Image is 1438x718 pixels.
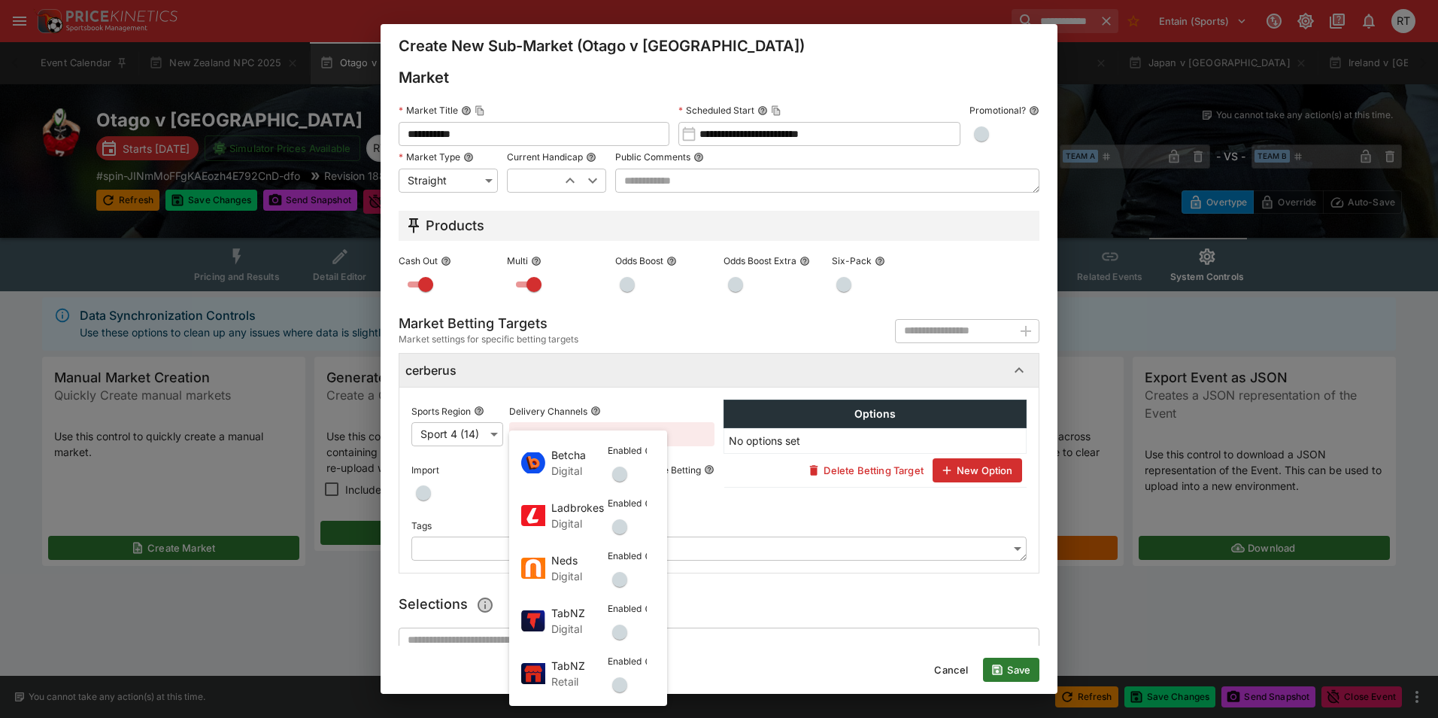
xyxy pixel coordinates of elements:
span: TabNZ [551,605,608,621]
p: Enabled [608,497,642,510]
img: optKey [521,505,545,526]
button: Enabled [645,498,655,509]
p: Enabled [608,444,642,457]
p: Digital [551,516,608,531]
p: Digital [551,621,608,637]
button: Enabled [645,604,655,614]
span: Ladbrokes [551,500,608,516]
img: optKey [521,558,545,579]
p: Enabled [608,655,642,668]
button: Enabled [645,656,655,667]
p: Enabled [608,549,642,562]
img: optKey [521,663,545,684]
button: Enabled [645,446,655,456]
span: Betcha [551,447,608,463]
p: Digital [551,463,608,479]
p: Retail [551,674,608,689]
p: Enabled [608,602,642,615]
img: optKey [521,610,545,631]
img: optKey [521,452,545,473]
p: Digital [551,568,608,584]
span: Neds [551,552,608,568]
span: TabNZ [551,658,608,674]
button: Enabled [645,551,655,561]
